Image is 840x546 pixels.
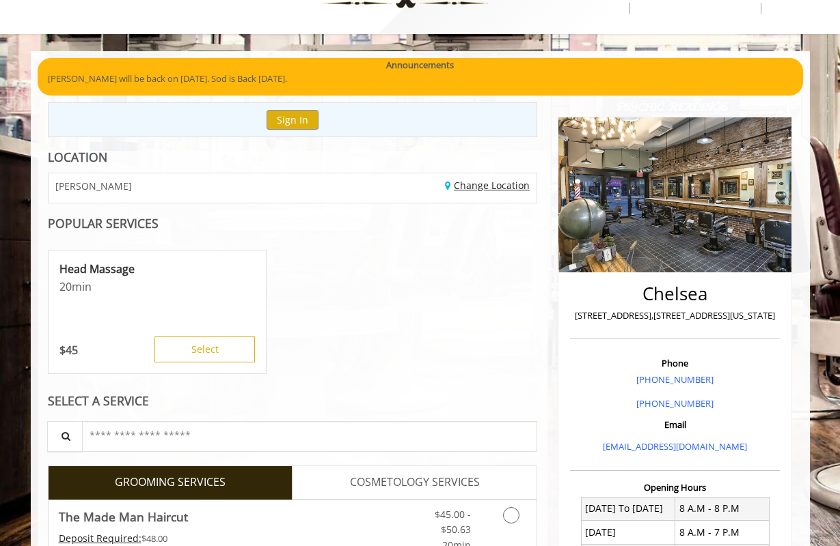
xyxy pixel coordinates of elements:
[573,308,776,323] p: [STREET_ADDRESS],[STREET_ADDRESS][US_STATE]
[675,521,770,544] td: 8 A.M - 7 P.M
[267,110,319,130] button: Sign In
[445,179,530,192] a: Change Location
[636,397,714,409] a: [PHONE_NUMBER]
[675,497,770,520] td: 8 A.M - 8 P.M
[603,440,747,452] a: [EMAIL_ADDRESS][DOMAIN_NAME]
[154,336,255,362] button: Select
[47,421,83,452] button: Service Search
[59,343,66,358] span: $
[386,58,454,72] b: Announcements
[573,284,776,304] h2: Chelsea
[581,521,675,544] td: [DATE]
[435,508,471,536] span: $45.00 - $50.63
[570,483,780,492] h3: Opening Hours
[59,279,255,294] p: 20
[115,474,226,491] span: GROOMING SERVICES
[48,149,107,165] b: LOCATION
[59,507,188,526] b: The Made Man Haircut
[72,279,92,294] span: min
[55,181,132,191] span: [PERSON_NAME]
[573,358,776,368] h3: Phone
[48,215,159,231] b: POPULAR SERVICES
[48,72,793,86] p: [PERSON_NAME] will be back on [DATE]. Sod is Back [DATE].
[350,474,480,491] span: COSMETOLOGY SERVICES
[573,420,776,429] h3: Email
[59,343,78,358] p: 45
[59,532,141,545] span: This service needs some Advance to be paid before we block your appointment
[48,394,538,407] div: SELECT A SERVICE
[59,261,255,276] p: Head Massage
[636,373,714,386] a: [PHONE_NUMBER]
[59,531,334,546] div: $48.00
[581,497,675,520] td: [DATE] To [DATE]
